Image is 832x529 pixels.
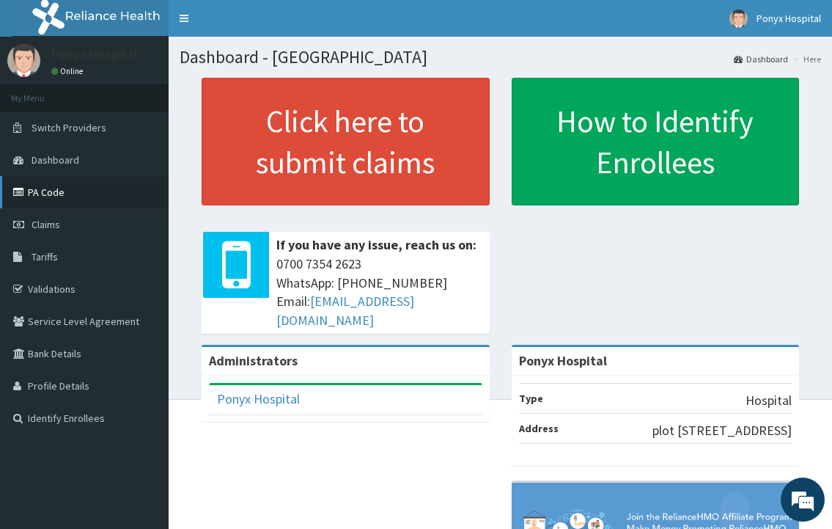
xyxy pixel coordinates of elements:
[202,78,490,205] a: Click here to submit claims
[746,391,792,410] p: Hospital
[76,82,246,101] div: Chat with us now
[729,10,748,28] img: User Image
[276,255,482,330] span: 0700 7354 2623 WhatsApp: [PHONE_NUMBER] Email:
[512,78,800,205] a: How to Identify Enrollees
[276,293,414,329] a: [EMAIL_ADDRESS][DOMAIN_NAME]
[519,422,559,435] b: Address
[734,53,788,65] a: Dashboard
[240,7,276,43] div: Minimize live chat window
[32,250,58,263] span: Tariffs
[519,392,543,405] b: Type
[51,66,86,76] a: Online
[789,53,821,65] li: Here
[209,352,298,369] b: Administrators
[652,421,792,440] p: plot [STREET_ADDRESS]
[32,121,106,134] span: Switch Providers
[85,167,202,315] span: We're online!
[180,48,821,67] h1: Dashboard - [GEOGRAPHIC_DATA]
[32,218,60,231] span: Claims
[27,73,59,110] img: d_794563401_company_1708531726252_794563401
[32,153,79,167] span: Dashboard
[276,236,476,253] b: If you have any issue, reach us on:
[51,48,138,61] p: Ponyx Hospital
[756,12,821,25] span: Ponyx Hospital
[519,352,607,369] strong: Ponyx Hospital
[217,390,300,407] a: Ponyx Hospital
[7,364,279,415] textarea: Type your message and hit 'Enter'
[7,44,40,77] img: User Image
